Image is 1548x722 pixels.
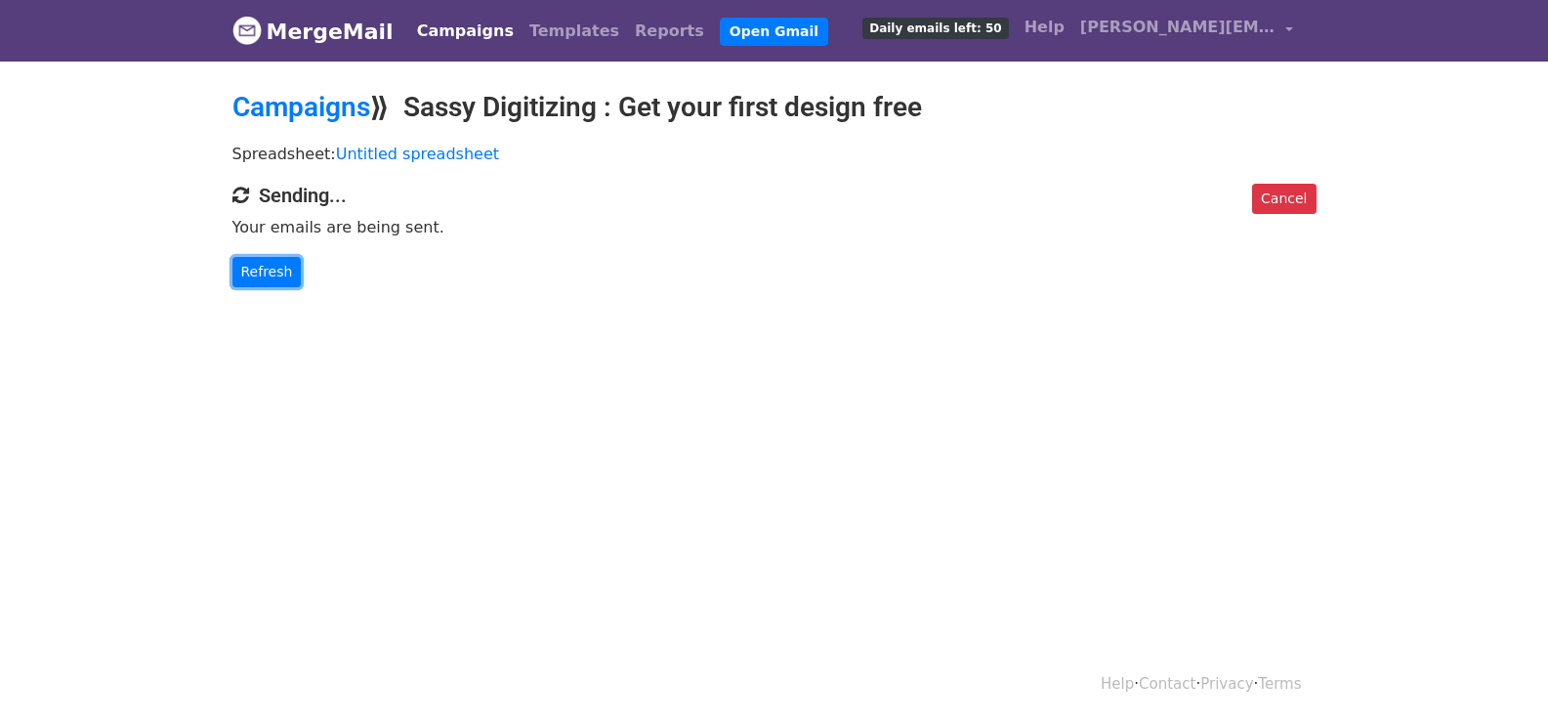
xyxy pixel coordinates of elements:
[232,184,1317,207] h4: Sending...
[232,257,302,287] a: Refresh
[1450,628,1548,722] iframe: Chat Widget
[232,16,262,45] img: MergeMail logo
[409,12,522,51] a: Campaigns
[1252,184,1316,214] a: Cancel
[1072,8,1301,54] a: [PERSON_NAME][EMAIL_ADDRESS][DOMAIN_NAME]
[1101,675,1134,693] a: Help
[627,12,712,51] a: Reports
[855,8,1016,47] a: Daily emails left: 50
[1080,16,1276,39] span: [PERSON_NAME][EMAIL_ADDRESS][DOMAIN_NAME]
[232,91,370,123] a: Campaigns
[232,91,1317,124] h2: ⟫ Sassy Digitizing : Get your first design free
[232,217,1317,237] p: Your emails are being sent.
[1017,8,1072,47] a: Help
[720,18,828,46] a: Open Gmail
[1139,675,1195,693] a: Contact
[1200,675,1253,693] a: Privacy
[336,145,499,163] a: Untitled spreadsheet
[232,11,394,52] a: MergeMail
[522,12,627,51] a: Templates
[232,144,1317,164] p: Spreadsheet:
[1258,675,1301,693] a: Terms
[862,18,1008,39] span: Daily emails left: 50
